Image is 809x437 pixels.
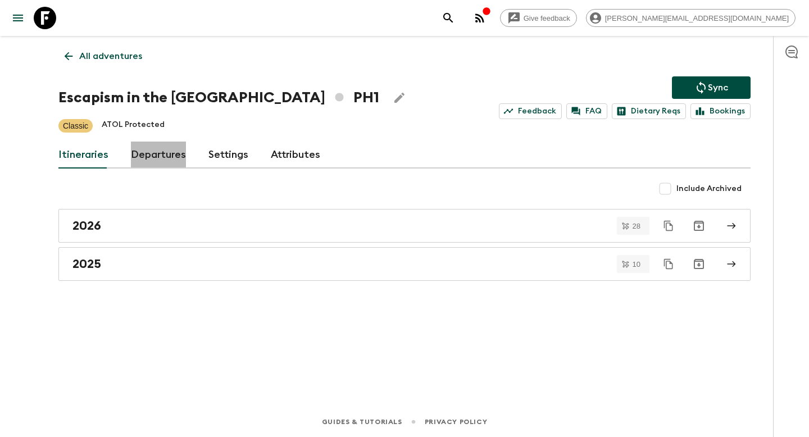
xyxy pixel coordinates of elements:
[102,119,165,133] p: ATOL Protected
[612,103,686,119] a: Dietary Reqs
[688,215,710,237] button: Archive
[658,254,679,274] button: Duplicate
[208,142,248,169] a: Settings
[388,87,411,109] button: Edit Adventure Title
[437,7,460,29] button: search adventures
[58,45,148,67] a: All adventures
[658,216,679,236] button: Duplicate
[586,9,796,27] div: [PERSON_NAME][EMAIL_ADDRESS][DOMAIN_NAME]
[58,142,108,169] a: Itineraries
[708,81,728,94] p: Sync
[58,247,751,281] a: 2025
[79,49,142,63] p: All adventures
[322,416,402,428] a: Guides & Tutorials
[517,14,576,22] span: Give feedback
[626,222,647,230] span: 28
[425,416,487,428] a: Privacy Policy
[72,219,101,233] h2: 2026
[58,209,751,243] a: 2026
[672,76,751,99] button: Sync adventure departures to the booking engine
[676,183,742,194] span: Include Archived
[599,14,795,22] span: [PERSON_NAME][EMAIL_ADDRESS][DOMAIN_NAME]
[271,142,320,169] a: Attributes
[626,261,647,268] span: 10
[499,103,562,119] a: Feedback
[131,142,186,169] a: Departures
[72,257,101,271] h2: 2025
[58,87,379,109] h1: Escapism in the [GEOGRAPHIC_DATA] PH1
[7,7,29,29] button: menu
[63,120,88,131] p: Classic
[500,9,577,27] a: Give feedback
[566,103,607,119] a: FAQ
[690,103,751,119] a: Bookings
[688,253,710,275] button: Archive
